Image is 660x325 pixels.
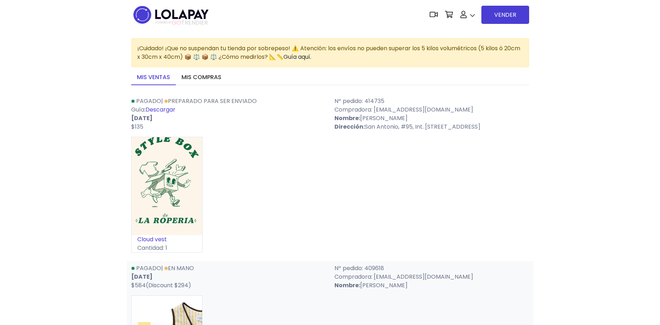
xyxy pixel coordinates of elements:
p: Nº pedido: 414735 [334,97,529,105]
p: Nº pedido: 409618 [334,264,529,273]
p: Compradora: [EMAIL_ADDRESS][DOMAIN_NAME] [334,273,529,281]
span: Pagado [136,264,161,272]
a: VENDER [481,6,529,24]
a: Preparado para ser enviado [164,97,257,105]
a: Mis ventas [131,70,176,85]
span: POWERED BY [155,21,172,25]
p: [PERSON_NAME] [334,114,529,123]
span: En mano [163,264,194,272]
p: [DATE] [131,114,326,123]
p: Compradora: [EMAIL_ADDRESS][DOMAIN_NAME] [334,105,529,114]
span: Pagado [136,97,161,105]
a: Descargar [145,105,175,114]
img: small_1756962477760.jpeg [132,137,202,235]
p: Cantidad: 1 [132,244,202,252]
strong: Nombre: [334,114,360,122]
span: GO [172,19,181,27]
p: [DATE] [131,273,326,281]
p: San Antonio, #95, Int. [STREET_ADDRESS] [334,123,529,131]
a: Guía aquí. [283,53,311,61]
div: | Guía: [127,97,330,131]
strong: Nombre: [334,281,360,289]
strong: Dirección: [334,123,365,131]
div: | [127,264,330,290]
p: [PERSON_NAME] [334,281,529,290]
a: Mis compras [176,70,227,85]
a: Cloud vest [137,235,167,243]
span: $584(Discount $294) [131,281,191,289]
img: logo [131,4,211,26]
span: ¡Cuidado! ¡Que no suspendan tu tienda por sobrepeso! ⚠️ Atención: los envíos no pueden superar lo... [137,44,520,61]
span: $135 [131,123,143,131]
span: TRENDIER [155,20,208,26]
